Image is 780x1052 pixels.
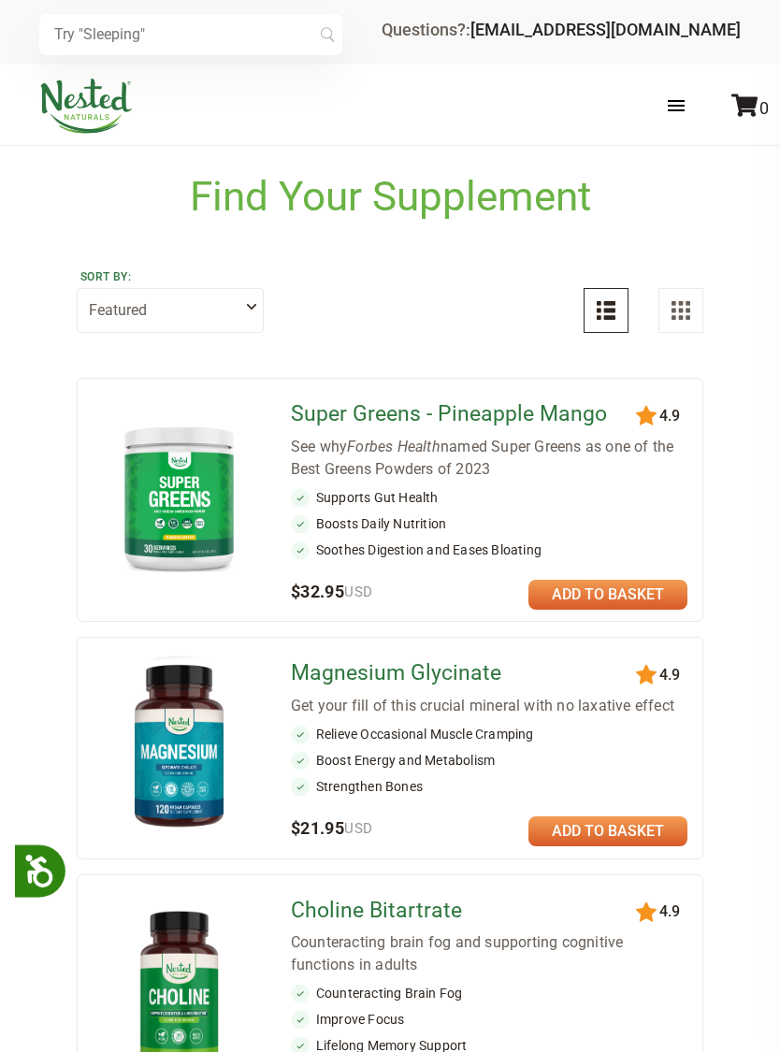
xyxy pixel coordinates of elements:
div: Get your fill of this crucial mineral with no laxative effect [291,695,687,717]
img: List [597,301,615,320]
li: Soothes Digestion and Eases Bloating [291,540,687,559]
a: Magnesium Glycinate [291,660,628,687]
img: Nested Naturals [39,79,133,134]
a: [EMAIL_ADDRESS][DOMAIN_NAME] [470,20,741,39]
li: Boosts Daily Nutrition [291,514,687,533]
a: 0 [731,98,769,118]
h1: Find Your Supplement [190,173,591,221]
img: Grid [672,301,690,320]
span: $21.95 [291,818,373,838]
a: Super Greens - Pineapple Mango [291,401,628,428]
li: Improve Focus [291,1010,687,1029]
li: Boost Energy and Metabolism [291,751,687,770]
span: 0 [759,98,769,118]
img: Super Greens - Pineapple Mango [108,415,251,580]
li: Strengthen Bones [291,777,687,796]
img: Magnesium Glycinate [108,653,251,839]
div: Counteracting brain fog and supporting cognitive functions in adults [291,931,687,976]
a: Choline Bitartrate [291,898,628,925]
span: USD [344,820,372,837]
li: Counteracting Brain Fog [291,984,687,1002]
div: See why named Super Greens as one of the Best Greens Powders of 2023 [291,436,687,481]
em: Forbes Health [347,438,441,455]
span: USD [344,584,372,600]
input: Try "Sleeping" [39,14,342,55]
span: $32.95 [291,582,373,601]
li: Supports Gut Health [291,488,687,507]
div: Questions?: [382,22,741,38]
li: Relieve Occasional Muscle Cramping [291,725,687,743]
label: Sort by: [80,269,260,284]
